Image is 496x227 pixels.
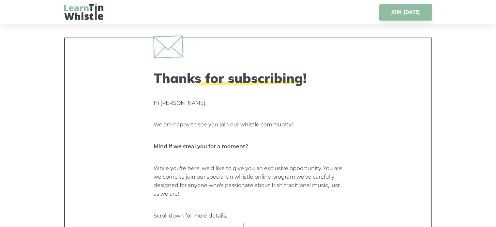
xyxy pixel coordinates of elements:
[64,3,103,20] img: LearnTinWhistle.com
[154,121,343,129] p: We are happy to see you join our whistle community!
[154,164,343,198] p: While you're here, we'd like to give you an exclusive opportunity. You are welcome to join our sp...
[154,212,343,220] p: Scroll down for more details.
[154,143,248,150] strong: Mind if we steal you for a moment?
[154,99,343,107] p: Hi [PERSON_NAME],
[379,4,432,21] a: JOIN [DATE]
[154,70,343,86] h2: Thanks for subscribing!
[153,35,183,58] img: envelope.svg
